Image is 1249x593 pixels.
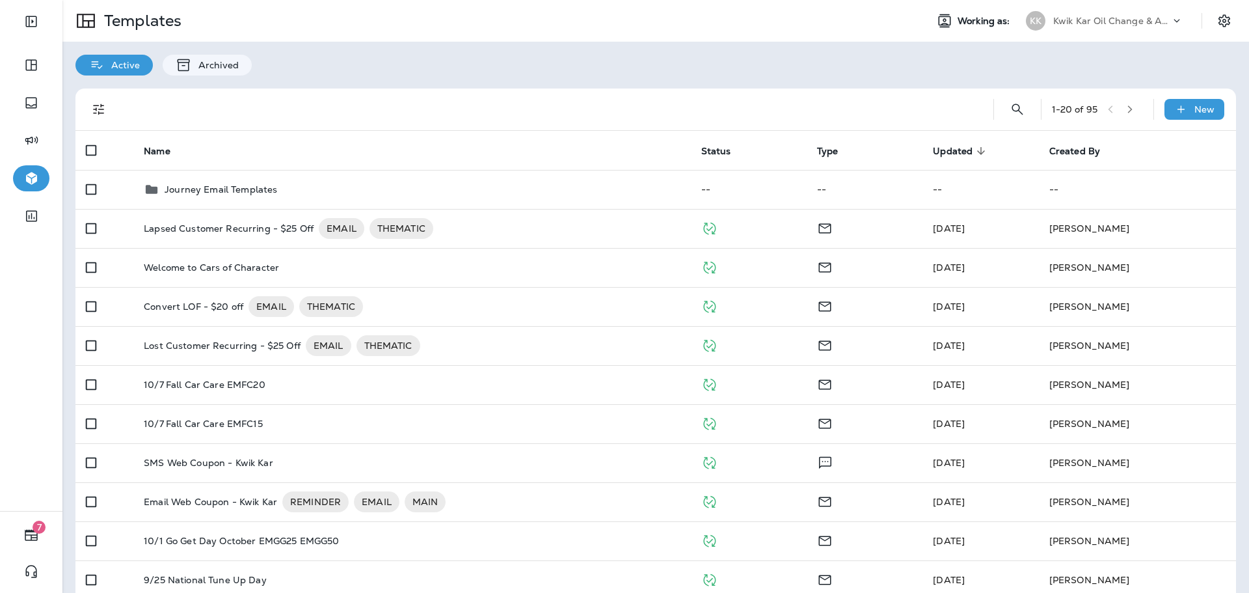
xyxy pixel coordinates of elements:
span: Brian Clark [933,535,965,547]
span: Created By [1049,146,1100,157]
p: Email Web Coupon - Kwik Kar [144,491,277,512]
p: Active [105,60,140,70]
button: Filters [86,96,112,122]
p: New [1194,104,1215,115]
button: 7 [13,522,49,548]
div: 1 - 20 of 95 [1052,104,1097,115]
span: Brian Clark [933,340,965,352]
span: Brian Clark [933,379,965,391]
span: Brian Clark [933,418,965,430]
span: Working as: [958,16,1013,27]
span: Email [817,378,833,389]
td: [PERSON_NAME] [1039,521,1236,560]
div: REMINDER [282,491,349,512]
button: Expand Sidebar [13,8,49,34]
div: EMAIL [354,491,399,512]
td: [PERSON_NAME] [1039,287,1236,326]
span: Text [817,456,833,467]
div: THEMATIC [356,335,420,356]
span: Name [144,145,187,157]
td: -- [691,170,807,209]
span: EMAIL [248,300,294,313]
span: Published [701,378,718,389]
span: 7 [33,521,46,534]
td: [PERSON_NAME] [1039,443,1236,482]
p: Lapsed Customer Recurring - $25 Off [144,218,314,239]
div: EMAIL [306,335,351,356]
span: Status [701,145,748,157]
span: Email [817,260,833,272]
div: MAIN [405,491,446,512]
div: THEMATIC [369,218,433,239]
span: Published [701,456,718,467]
td: [PERSON_NAME] [1039,248,1236,287]
span: Type [817,145,855,157]
span: MAIN [405,495,446,508]
span: Brian Clark [933,496,965,508]
td: -- [922,170,1038,209]
span: Email [817,338,833,350]
span: Updated [933,146,973,157]
span: THEMATIC [299,300,363,313]
p: Kwik Kar Oil Change & Auto Care [1053,16,1170,26]
span: Email [817,573,833,585]
span: Brian Clark [933,301,965,312]
p: Welcome to Cars of Character [144,262,279,273]
span: Email [817,495,833,506]
span: Updated [933,145,989,157]
span: THEMATIC [369,222,433,235]
td: [PERSON_NAME] [1039,326,1236,365]
p: Journey Email Templates [165,184,277,195]
span: EMAIL [306,339,351,352]
span: Published [701,338,718,350]
td: [PERSON_NAME] [1039,209,1236,248]
button: Settings [1213,9,1236,33]
td: [PERSON_NAME] [1039,482,1236,521]
span: Type [817,146,839,157]
p: Lost Customer Recurring - $25 Off [144,335,301,356]
div: EMAIL [319,218,364,239]
p: 10/7 Fall Car Care EMFC15 [144,419,263,429]
span: Status [701,146,731,157]
div: EMAIL [248,296,294,317]
span: Brian Clark [933,223,965,234]
span: Published [701,534,718,545]
span: Published [701,495,718,506]
p: Archived [192,60,239,70]
div: THEMATIC [299,296,363,317]
span: Published [701,221,718,233]
span: Published [701,260,718,272]
td: -- [1039,170,1236,209]
span: Email [817,417,833,428]
span: Brian Clark [933,262,965,273]
button: Search Templates [1004,96,1030,122]
span: Published [701,417,718,428]
span: Published [701,299,718,311]
p: SMS Web Coupon - Kwik Kar [144,458,273,468]
div: KK [1026,11,1045,31]
span: THEMATIC [356,339,420,352]
span: Email [817,221,833,233]
td: [PERSON_NAME] [1039,404,1236,443]
span: EMAIL [319,222,364,235]
p: 10/7 Fall Car Care EMFC20 [144,379,265,390]
span: EMAIL [354,495,399,508]
p: Templates [99,11,181,31]
span: Brian Clark [933,574,965,586]
p: 9/25 National Tune Up Day [144,575,267,585]
span: Email [817,299,833,311]
span: Email [817,534,833,545]
span: Name [144,146,170,157]
span: REMINDER [282,495,349,508]
p: 10/1 Go Get Day October EMGG25 EMGG50 [144,536,339,546]
span: Published [701,573,718,585]
span: Brian Clark [933,457,965,469]
td: [PERSON_NAME] [1039,365,1236,404]
td: -- [807,170,922,209]
span: Created By [1049,145,1117,157]
p: Convert LOF - $20 off [144,296,243,317]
